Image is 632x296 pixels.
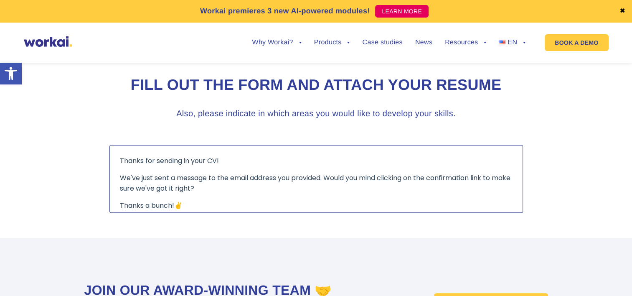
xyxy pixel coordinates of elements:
a: Why Workai? [252,39,301,46]
h2: Fill out the form and attach your resume [84,75,548,95]
h3: Also, please indicate in which areas you would like to develop your skills. [160,107,473,120]
a: News [415,39,432,46]
a: Resources [445,39,486,46]
a: ✖ [619,8,625,15]
p: Workai premieres 3 new AI-powered modules! [200,5,370,17]
iframe: Form 0 [120,156,513,209]
a: Products [314,39,350,46]
span: EN [508,39,517,46]
a: BOOK A DEMO [545,34,608,51]
a: LEARN MORE [375,5,429,18]
a: Case studies [362,39,402,46]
